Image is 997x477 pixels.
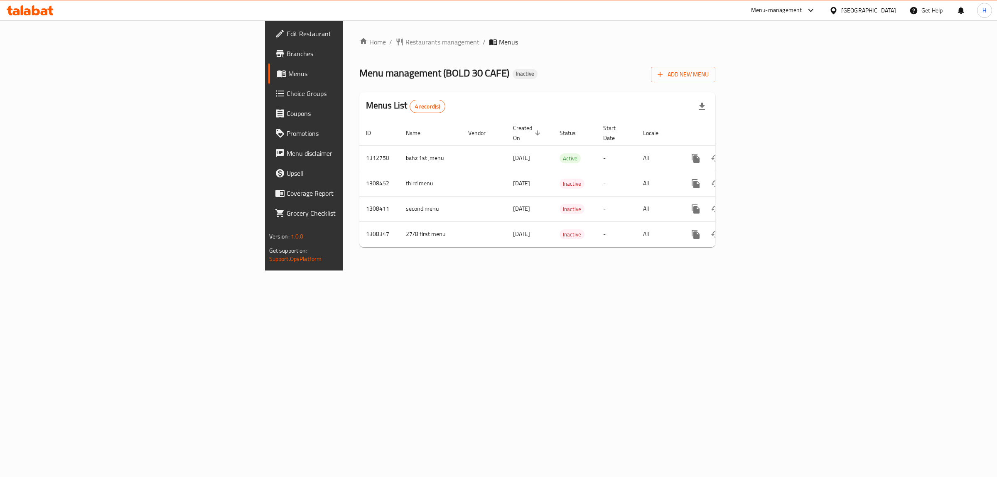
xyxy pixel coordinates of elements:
a: Restaurants management [395,37,479,47]
span: H [982,6,986,15]
span: Vendor [468,128,496,138]
span: Branches [287,49,425,59]
button: Change Status [706,224,726,244]
button: more [686,174,706,194]
span: Choice Groups [287,89,425,98]
td: All [636,196,679,221]
td: All [636,145,679,171]
a: Grocery Checklist [268,203,432,223]
a: Upsell [268,163,432,183]
div: [GEOGRAPHIC_DATA] [841,6,896,15]
span: Name [406,128,431,138]
table: enhanced table [359,120,772,247]
span: [DATE] [513,178,530,189]
h2: Menus List [366,99,445,113]
span: 1.0.0 [291,231,304,242]
a: Choice Groups [268,84,432,103]
span: Grocery Checklist [287,208,425,218]
span: [DATE] [513,203,530,214]
span: 4 record(s) [410,103,445,111]
span: Add New Menu [658,69,709,80]
button: more [686,224,706,244]
span: Inactive [513,70,538,77]
span: Menu disclaimer [287,148,425,158]
span: Version: [269,231,290,242]
nav: breadcrumb [359,37,715,47]
span: Start Date [603,123,626,143]
td: - [597,221,636,247]
li: / [483,37,486,47]
a: Branches [268,44,432,64]
div: Inactive [560,229,584,239]
a: Menu disclaimer [268,143,432,163]
div: Total records count [410,100,446,113]
button: Change Status [706,148,726,168]
a: Coupons [268,103,432,123]
div: Inactive [513,69,538,79]
span: Upsell [287,168,425,178]
span: Active [560,154,581,163]
a: Menus [268,64,432,84]
th: Actions [679,120,772,146]
span: Inactive [560,204,584,214]
span: Inactive [560,230,584,239]
span: Promotions [287,128,425,138]
button: more [686,199,706,219]
td: - [597,145,636,171]
span: Menus [288,69,425,79]
span: [DATE] [513,229,530,239]
span: Get support on: [269,245,307,256]
span: Coupons [287,108,425,118]
span: Coverage Report [287,188,425,198]
td: All [636,221,679,247]
span: Status [560,128,587,138]
td: All [636,171,679,196]
span: Restaurants management [405,37,479,47]
span: Locale [643,128,669,138]
button: Change Status [706,199,726,219]
button: Change Status [706,174,726,194]
a: Edit Restaurant [268,24,432,44]
span: Menu management ( BOLD 30 CAFE ) [359,64,509,82]
span: ID [366,128,382,138]
td: - [597,171,636,196]
td: - [597,196,636,221]
div: Active [560,153,581,163]
span: Created On [513,123,543,143]
span: Inactive [560,179,584,189]
span: Menus [499,37,518,47]
a: Coverage Report [268,183,432,203]
span: Edit Restaurant [287,29,425,39]
a: Promotions [268,123,432,143]
button: Add New Menu [651,67,715,82]
div: Export file [692,96,712,116]
span: [DATE] [513,152,530,163]
button: more [686,148,706,168]
div: Menu-management [751,5,802,15]
a: Support.OpsPlatform [269,253,322,264]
